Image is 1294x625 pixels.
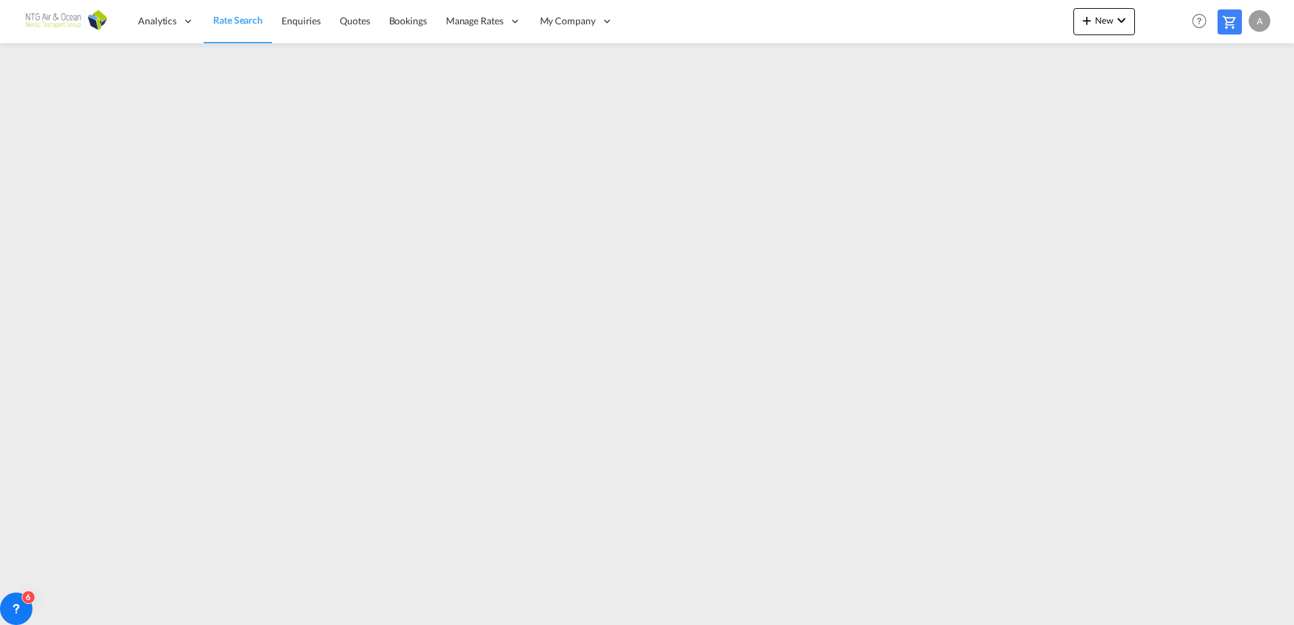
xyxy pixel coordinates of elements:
span: Bookings [389,15,427,26]
button: icon-plus 400-fgNewicon-chevron-down [1073,8,1135,35]
span: My Company [540,14,596,28]
img: e656f910b01211ecad38b5b032e214e6.png [20,6,112,37]
span: Help [1188,9,1211,32]
div: A [1249,10,1270,32]
md-icon: icon-plus 400-fg [1079,12,1095,28]
span: Manage Rates [446,14,504,28]
span: Enquiries [282,15,321,26]
span: Analytics [138,14,177,28]
span: Quotes [340,15,370,26]
md-icon: icon-chevron-down [1113,12,1130,28]
span: Rate Search [213,14,263,26]
span: New [1079,15,1130,26]
div: Help [1188,9,1218,34]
